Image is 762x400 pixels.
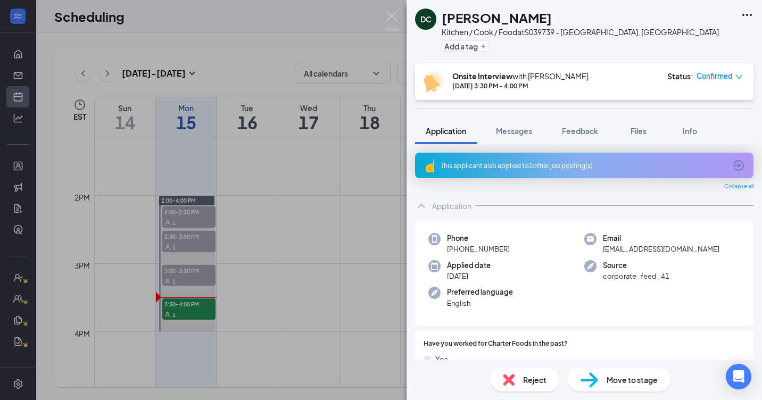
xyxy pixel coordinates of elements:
div: This applicant also applied to 2 other job posting(s) [441,161,726,170]
span: Info [683,126,697,136]
svg: Plus [480,43,486,49]
span: corporate_feed_41 [603,271,669,281]
button: PlusAdd a tag [442,40,489,52]
div: Open Intercom Messenger [726,364,751,389]
div: Status : [667,71,693,81]
span: Email [603,233,719,244]
span: Reject [523,374,546,386]
span: Applied date [447,260,491,271]
span: Have you worked for Charter Foods in the past? [424,339,568,349]
span: Move to stage [607,374,658,386]
span: Collapse all [724,182,753,191]
div: DC [420,14,432,24]
span: Confirmed [697,71,733,81]
span: [DATE] [447,271,491,281]
div: Kitchen / Cook / Food at S039739 - [GEOGRAPHIC_DATA], [GEOGRAPHIC_DATA] [442,27,719,37]
span: Phone [447,233,510,244]
span: down [735,73,743,81]
div: [DATE] 3:30 PM - 4:00 PM [452,81,589,90]
svg: ArrowCircle [732,159,745,172]
b: Onsite Interview [452,71,512,81]
span: [PHONE_NUMBER] [447,244,510,254]
span: Feedback [562,126,598,136]
span: Messages [496,126,532,136]
span: Preferred language [447,287,513,297]
span: English [447,298,513,309]
span: Yes [435,353,448,365]
span: [EMAIL_ADDRESS][DOMAIN_NAME] [603,244,719,254]
span: Application [426,126,466,136]
div: Application [432,201,471,211]
h1: [PERSON_NAME] [442,9,552,27]
span: Files [631,126,647,136]
svg: ChevronUp [415,199,428,212]
div: with [PERSON_NAME] [452,71,589,81]
svg: Ellipses [741,9,753,21]
span: Source [603,260,669,271]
